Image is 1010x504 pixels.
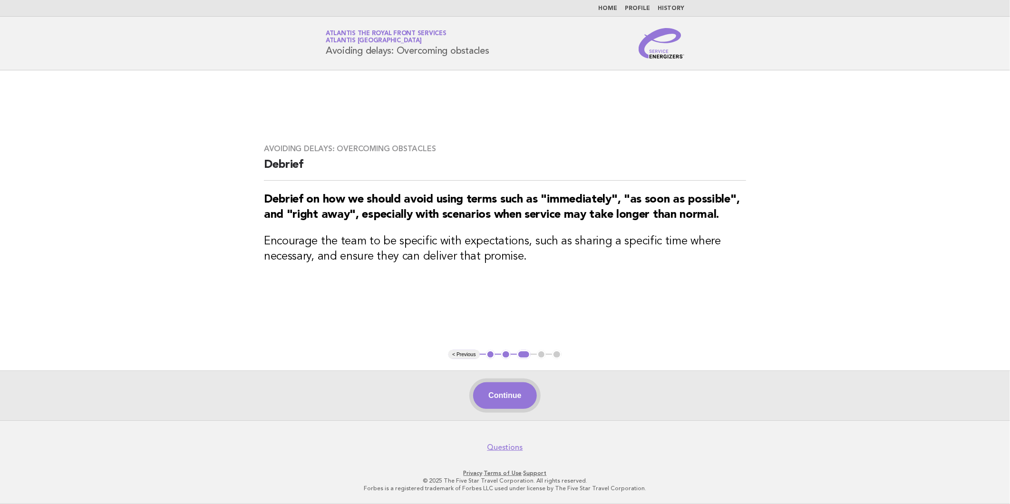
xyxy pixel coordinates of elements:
[484,470,522,476] a: Terms of Use
[326,38,422,44] span: Atlantis [GEOGRAPHIC_DATA]
[264,234,746,264] h3: Encourage the team to be specific with expectations, such as sharing a specific time where necess...
[598,6,617,11] a: Home
[639,28,684,58] img: Service Energizers
[214,477,796,485] p: © 2025 The Five Star Travel Corporation. All rights reserved.
[501,350,511,359] button: 2
[486,350,495,359] button: 1
[214,485,796,492] p: Forbes is a registered trademark of Forbes LLC used under license by The Five Star Travel Corpora...
[625,6,650,11] a: Profile
[264,144,746,154] h3: Avoiding delays: Overcoming obstacles
[473,382,536,409] button: Continue
[464,470,483,476] a: Privacy
[487,443,523,452] a: Questions
[448,350,479,359] button: < Previous
[264,194,740,221] strong: Debrief on how we should avoid using terms such as "immediately", "as soon as possible", and "rig...
[524,470,547,476] a: Support
[264,157,746,181] h2: Debrief
[326,30,447,44] a: Atlantis The Royal Front ServicesAtlantis [GEOGRAPHIC_DATA]
[517,350,531,359] button: 3
[326,31,489,56] h1: Avoiding delays: Overcoming obstacles
[658,6,684,11] a: History
[214,469,796,477] p: · ·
